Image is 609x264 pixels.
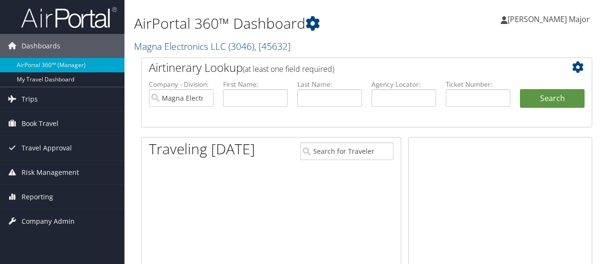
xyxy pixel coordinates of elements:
span: Trips [22,87,38,111]
label: First Name: [223,80,288,89]
span: Travel Approval [22,136,72,160]
span: Dashboards [22,34,60,58]
label: Company - Division: [149,80,214,89]
span: Book Travel [22,112,58,136]
h1: AirPortal 360™ Dashboard [134,13,444,34]
span: Reporting [22,185,53,209]
h1: Traveling [DATE] [149,139,255,159]
span: , [ 45632 ] [254,40,291,53]
input: Search for Traveler [300,142,394,160]
span: [PERSON_NAME] Major [507,14,590,24]
button: Search [520,89,585,108]
span: Company Admin [22,209,75,233]
a: Magna Electronics LLC [134,40,291,53]
label: Ticket Number: [446,80,510,89]
span: Risk Management [22,161,79,184]
a: [PERSON_NAME] Major [501,5,599,34]
img: airportal-logo.png [21,6,117,29]
label: Last Name: [297,80,362,89]
span: (at least one field required) [243,64,334,74]
span: ( 3046 ) [228,40,254,53]
label: Agency Locator: [372,80,436,89]
h2: Airtinerary Lookup [149,59,547,76]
